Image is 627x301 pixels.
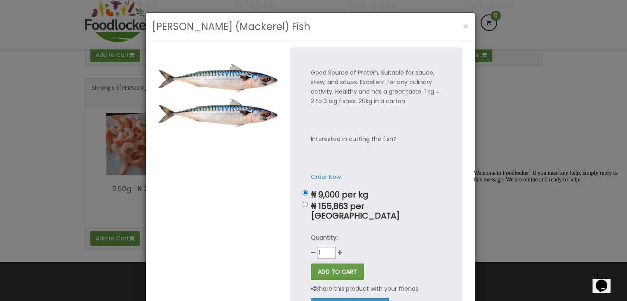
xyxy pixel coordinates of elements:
span: Welcome to Foodlocker! If you need any help, simply reply to this message. We are online and read... [3,3,147,16]
p: ₦ 155,863 per [GEOGRAPHIC_DATA] [311,202,442,221]
a: Order Now [311,173,341,181]
button: Close [459,18,473,35]
p: Share this product with your friends [311,284,418,294]
button: ADD TO CART [311,263,364,280]
img: Titus (Mackerel) Fish [158,47,278,150]
div: Welcome to Foodlocker! If you need any help, simply reply to this message. We are online and read... [3,3,152,16]
strong: Quantity: [311,233,338,242]
iframe: chat widget [470,167,619,264]
h3: [PERSON_NAME] (Mackerel) Fish [152,19,310,35]
p: Good Source of Protein, Suitable for sauce, stew, and soups. Excellent for any culinary activity.... [311,68,442,182]
input: ₦ 155,863 per [GEOGRAPHIC_DATA] [303,202,308,207]
input: ₦ 9,000 per kg [303,190,308,195]
p: ₦ 9,000 per kg [311,190,442,200]
iframe: chat widget [592,268,619,293]
span: × [463,21,469,33]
